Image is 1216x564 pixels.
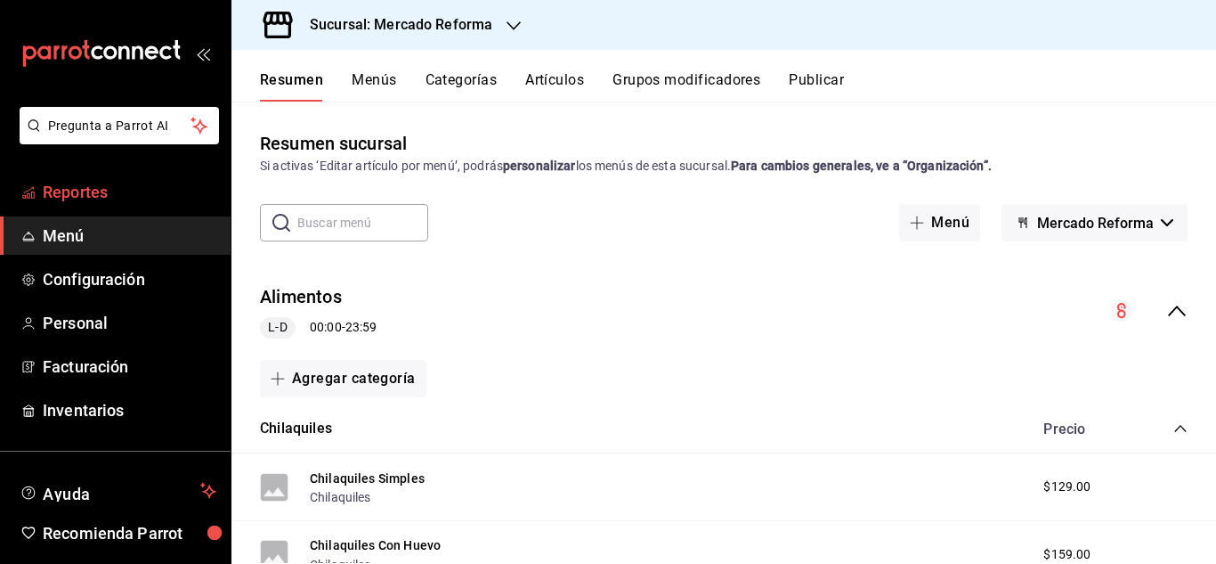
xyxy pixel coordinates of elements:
[310,536,441,554] button: Chilaquiles Con Huevo
[310,488,371,506] button: Chilaquiles
[1173,421,1188,436] button: collapse-category-row
[43,180,216,204] span: Reportes
[525,71,584,102] button: Artículos
[12,129,219,148] a: Pregunta a Parrot AI
[260,130,407,157] div: Resumen sucursal
[20,107,219,144] button: Pregunta a Parrot AI
[310,470,425,487] button: Chilaquiles Simples
[260,317,377,339] div: 00:00 - 23:59
[296,14,492,36] h3: Sucursal: Mercado Reforma
[43,355,216,379] span: Facturación
[503,159,576,173] strong: personalizar
[260,284,342,310] button: Alimentos
[43,267,216,291] span: Configuración
[789,71,844,102] button: Publicar
[260,71,1216,102] div: navigation tabs
[1037,215,1154,232] span: Mercado Reforma
[1025,421,1139,437] div: Precio
[196,46,210,61] button: open_drawer_menu
[612,71,760,102] button: Grupos modificadores
[426,71,498,102] button: Categorías
[48,117,191,135] span: Pregunta a Parrot AI
[1001,204,1188,241] button: Mercado Reforma
[260,360,426,397] button: Agregar categoría
[260,71,323,102] button: Resumen
[731,159,992,173] strong: Para cambios generales, ve a “Organización”.
[352,71,396,102] button: Menús
[260,157,1188,176] div: Si activas ‘Editar artículo por menú’, podrás los menús de esta sucursal.
[231,270,1216,353] div: collapse-menu-row
[297,205,428,241] input: Buscar menú
[43,398,216,422] span: Inventarios
[43,311,216,335] span: Personal
[43,521,216,545] span: Recomienda Parrot
[261,318,294,337] span: L-D
[1043,545,1090,564] span: $159.00
[899,204,980,241] button: Menú
[1043,478,1090,496] span: $129.00
[43,480,193,502] span: Ayuda
[260,419,332,439] button: Chilaquiles
[43,224,216,248] span: Menú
